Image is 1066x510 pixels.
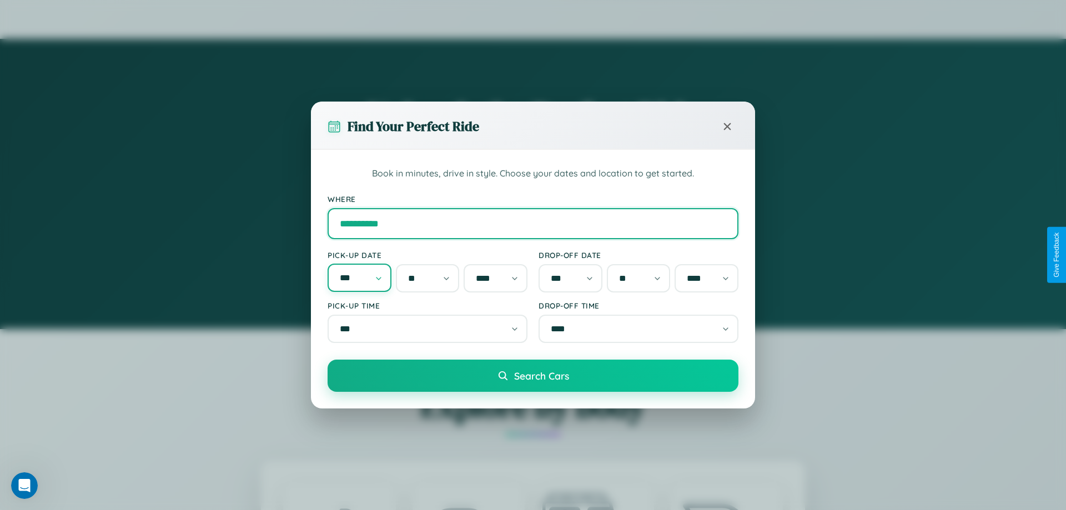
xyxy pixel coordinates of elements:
[514,370,569,382] span: Search Cars
[348,117,479,135] h3: Find Your Perfect Ride
[539,250,738,260] label: Drop-off Date
[328,360,738,392] button: Search Cars
[328,250,527,260] label: Pick-up Date
[328,194,738,204] label: Where
[328,301,527,310] label: Pick-up Time
[328,166,738,181] p: Book in minutes, drive in style. Choose your dates and location to get started.
[539,301,738,310] label: Drop-off Time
